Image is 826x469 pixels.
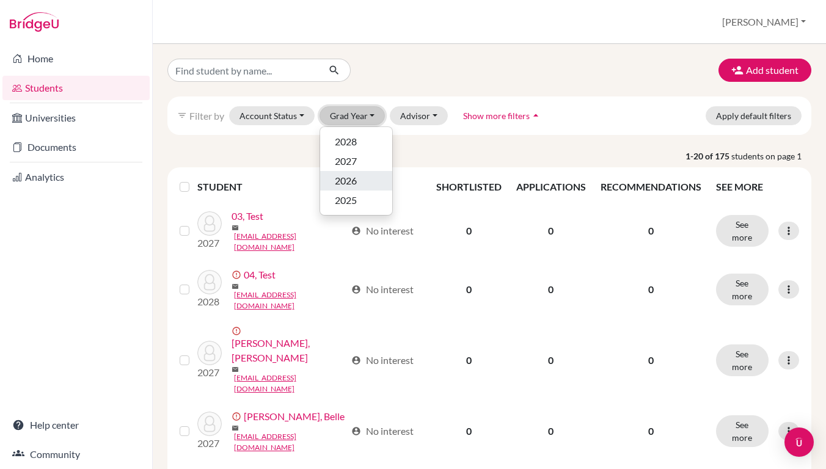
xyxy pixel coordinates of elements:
[2,106,150,130] a: Universities
[685,150,731,162] strong: 1-20 of 175
[197,211,222,236] img: 03, Test
[509,260,593,319] td: 0
[601,224,701,238] p: 0
[320,151,392,171] button: 2027
[197,172,345,202] th: STUDENT
[509,172,593,202] th: APPLICATIONS
[232,366,239,373] span: mail
[232,270,244,280] span: error_outline
[335,154,357,169] span: 2027
[601,282,701,297] p: 0
[232,424,239,432] span: mail
[2,442,150,467] a: Community
[429,260,509,319] td: 0
[463,111,530,121] span: Show more filters
[351,282,414,297] div: No interest
[197,412,222,436] img: BELLE CHEN, Belle
[197,365,222,380] p: 2027
[320,191,392,210] button: 2025
[320,132,392,151] button: 2028
[197,294,222,309] p: 2028
[234,431,346,453] a: [EMAIL_ADDRESS][DOMAIN_NAME]
[320,106,386,125] button: Grad Year
[2,46,150,71] a: Home
[232,209,263,224] a: 03, Test
[718,59,811,82] button: Add student
[232,283,239,290] span: mail
[2,165,150,189] a: Analytics
[320,171,392,191] button: 2026
[351,353,414,368] div: No interest
[2,135,150,159] a: Documents
[232,412,244,421] span: error_outline
[229,106,315,125] button: Account Status
[706,106,802,125] button: Apply default filters
[716,215,769,247] button: See more
[731,150,811,162] span: students on page 1
[234,373,346,394] a: [EMAIL_ADDRESS][DOMAIN_NAME]
[2,413,150,437] a: Help center
[167,59,319,82] input: Find student by name...
[509,202,593,260] td: 0
[244,409,345,424] a: [PERSON_NAME], Belle
[429,202,509,260] td: 0
[335,193,357,208] span: 2025
[320,126,393,216] div: Grad Year
[2,76,150,100] a: Students
[197,236,222,250] p: 2027
[601,353,701,368] p: 0
[351,426,361,436] span: account_circle
[234,231,346,253] a: [EMAIL_ADDRESS][DOMAIN_NAME]
[351,226,361,236] span: account_circle
[453,106,552,125] button: Show more filtersarrow_drop_up
[509,319,593,402] td: 0
[244,267,276,282] a: 04, Test
[232,224,239,231] span: mail
[716,415,769,447] button: See more
[197,341,222,365] img: Andrew, Kerslake
[530,109,542,122] i: arrow_drop_up
[429,402,509,460] td: 0
[429,172,509,202] th: SHORTLISTED
[10,12,59,32] img: Bridge-U
[390,106,448,125] button: Advisor
[335,173,357,188] span: 2026
[601,424,701,438] p: 0
[197,270,222,294] img: 04, Test
[197,436,222,451] p: 2027
[232,336,346,365] a: [PERSON_NAME], [PERSON_NAME]
[429,319,509,402] td: 0
[232,326,244,336] span: error_outline
[351,224,414,238] div: No interest
[593,172,709,202] th: RECOMMENDATIONS
[784,427,814,457] div: Open Intercom Messenger
[351,285,361,294] span: account_circle
[234,289,346,311] a: [EMAIL_ADDRESS][DOMAIN_NAME]
[351,355,361,365] span: account_circle
[709,172,806,202] th: SEE MORE
[189,110,224,122] span: Filter by
[351,424,414,438] div: No interest
[716,344,769,376] button: See more
[335,134,357,149] span: 2028
[717,10,811,34] button: [PERSON_NAME]
[716,274,769,305] button: See more
[177,111,187,120] i: filter_list
[509,402,593,460] td: 0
